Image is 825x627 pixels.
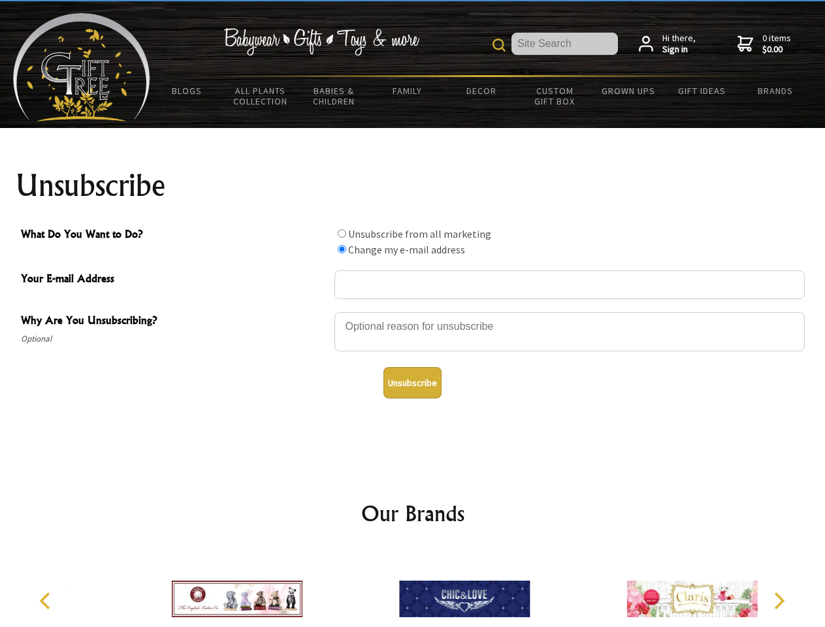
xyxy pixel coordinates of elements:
h1: Unsubscribe [16,170,810,201]
img: Babyware - Gifts - Toys and more... [13,13,150,121]
a: 0 items$0.00 [737,33,791,56]
img: product search [493,39,506,52]
span: Hi there, [662,33,696,56]
span: What Do You Want to Do? [21,226,328,245]
input: Your E-mail Address [334,270,805,299]
span: 0 items [762,32,791,56]
a: All Plants Collection [224,77,298,115]
button: Previous [33,587,61,615]
input: What Do You Want to Do? [338,229,346,238]
span: Optional [21,331,328,347]
input: What Do You Want to Do? [338,245,346,253]
strong: $0.00 [762,44,791,56]
button: Next [764,587,793,615]
textarea: Why Are You Unsubscribing? [334,312,805,351]
strong: Sign in [662,44,696,56]
a: Custom Gift Box [518,77,592,115]
img: Babywear - Gifts - Toys & more [223,28,419,56]
span: Your E-mail Address [21,270,328,289]
span: Why Are You Unsubscribing? [21,312,328,331]
label: Change my e-mail address [348,243,465,256]
a: BLOGS [150,77,224,104]
label: Unsubscribe from all marketing [348,227,491,240]
input: Site Search [511,33,618,55]
a: Decor [444,77,518,104]
a: Gift Ideas [665,77,739,104]
a: Grown Ups [591,77,665,104]
button: Unsubscribe [383,367,442,398]
h2: Our Brands [26,498,800,529]
a: Brands [739,77,813,104]
a: Hi there,Sign in [639,33,696,56]
a: Babies & Children [297,77,371,115]
a: Family [371,77,445,104]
